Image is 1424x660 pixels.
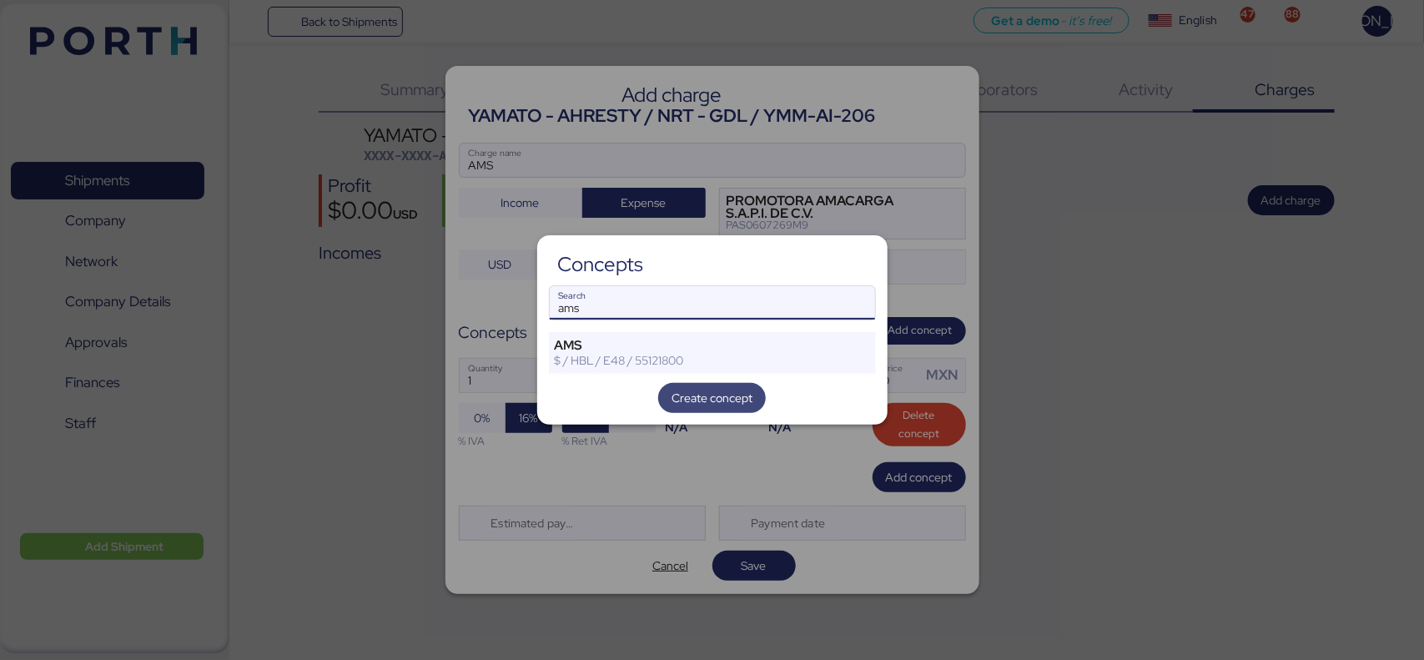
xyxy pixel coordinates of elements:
div: AMS [555,338,814,353]
div: Concepts [557,257,643,272]
span: Create concept [672,388,752,408]
button: Create concept [658,383,766,413]
input: Search [550,286,875,320]
div: $ / HBL / E48 / 55121800 [555,353,814,368]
